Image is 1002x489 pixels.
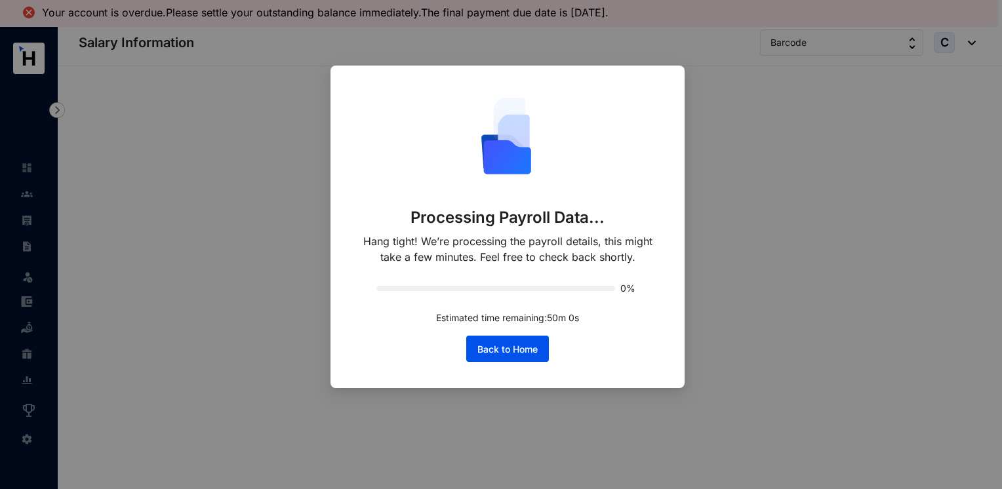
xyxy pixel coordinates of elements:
[620,284,639,293] span: 0%
[411,207,605,228] p: Processing Payroll Data...
[357,233,658,265] p: Hang tight! We’re processing the payroll details, this might take a few minutes. Feel free to che...
[477,343,538,356] span: Back to Home
[436,311,579,325] p: Estimated time remaining: 50 m 0 s
[466,336,549,362] button: Back to Home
